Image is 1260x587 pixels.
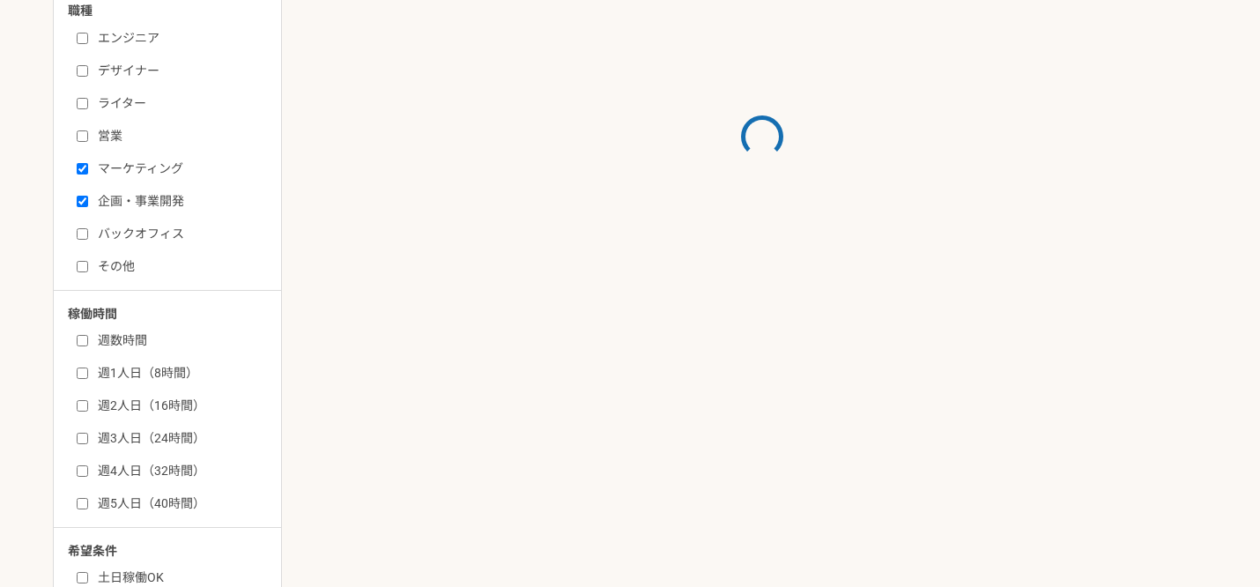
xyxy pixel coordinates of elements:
[77,33,88,44] input: エンジニア
[68,4,93,19] span: 職種
[77,196,88,207] input: 企画・事業開発
[77,130,88,142] input: 営業
[77,462,279,480] label: 週4人日（32時間）
[77,397,279,415] label: 週2人日（16時間）
[77,335,88,346] input: 週数時間
[77,572,88,583] input: 土日稼働OK
[77,568,279,587] label: 土日稼働OK
[77,331,279,350] label: 週数時間
[77,400,88,412] input: 週2人日（16時間）
[77,94,279,113] label: ライター
[77,498,88,509] input: 週5人日（40時間）
[68,307,117,321] span: 稼働時間
[77,368,88,379] input: 週1人日（8時間）
[77,163,88,175] input: マーケティング
[77,98,88,109] input: ライター
[77,62,279,80] label: デザイナー
[77,465,88,477] input: 週4人日（32時間）
[77,192,279,211] label: 企画・事業開発
[77,429,279,448] label: 週3人日（24時間）
[77,257,279,276] label: その他
[77,29,279,48] label: エンジニア
[68,544,117,558] span: 希望条件
[77,160,279,178] label: マーケティング
[77,433,88,444] input: 週3人日（24時間）
[77,364,279,383] label: 週1人日（8時間）
[77,127,279,145] label: 営業
[77,261,88,272] input: その他
[77,494,279,513] label: 週5人日（40時間）
[77,65,88,77] input: デザイナー
[77,228,88,240] input: バックオフィス
[77,225,279,243] label: バックオフィス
